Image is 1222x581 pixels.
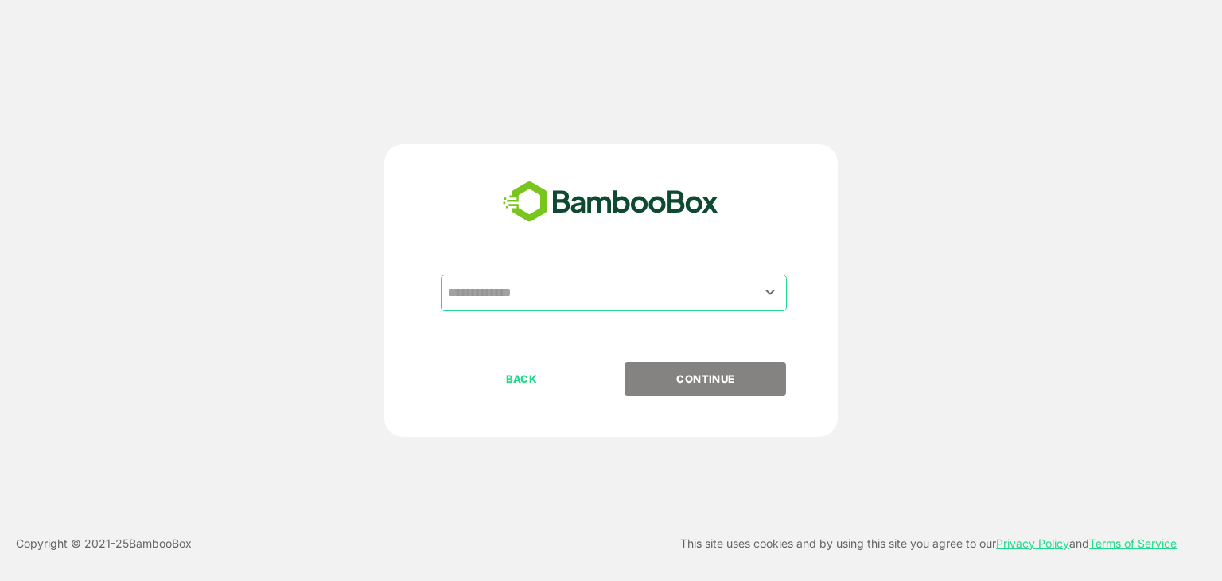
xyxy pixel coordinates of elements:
img: bamboobox [494,176,727,228]
a: Terms of Service [1089,536,1177,550]
p: This site uses cookies and by using this site you agree to our and [680,534,1177,553]
p: Copyright © 2021- 25 BambooBox [16,534,192,553]
p: CONTINUE [626,370,785,388]
button: BACK [441,362,602,396]
button: Open [760,282,781,303]
a: Privacy Policy [996,536,1069,550]
button: CONTINUE [625,362,786,396]
p: BACK [442,370,601,388]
